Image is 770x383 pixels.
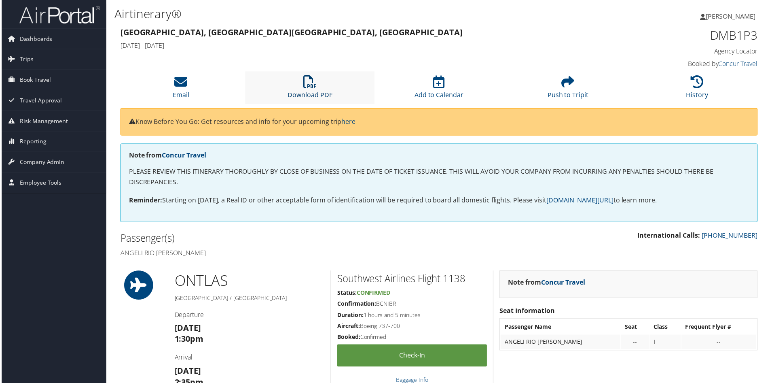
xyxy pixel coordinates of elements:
a: [PERSON_NAME] [701,4,765,28]
th: Passenger Name [501,321,621,335]
th: Frequent Flyer # [683,321,758,335]
strong: Booked: [337,334,360,342]
a: Email [172,80,188,100]
span: Reporting [18,132,45,152]
span: Confirmed [356,290,390,298]
a: Check-in [337,346,487,368]
a: Concur Travel [542,279,586,288]
span: Risk Management [18,111,67,132]
span: Dashboards [18,29,51,49]
h1: ONT LAS [173,272,324,292]
strong: [GEOGRAPHIC_DATA], [GEOGRAPHIC_DATA] [GEOGRAPHIC_DATA], [GEOGRAPHIC_DATA] [119,27,463,38]
strong: Reminder: [128,196,161,205]
a: Concur Travel [720,60,759,68]
strong: Note from [508,279,586,288]
h2: Passenger(s) [119,232,433,246]
strong: Note from [128,151,205,160]
strong: Seat Information [500,307,555,316]
h4: [DATE] - [DATE] [119,41,596,50]
span: Company Admin [18,153,63,173]
strong: Duration: [337,312,363,320]
p: Know Before You Go: Get resources and info for your upcoming trip [128,117,751,128]
div: -- [687,340,754,347]
h1: DMB1P3 [608,27,759,44]
strong: International Calls: [639,232,701,240]
p: PLEASE REVIEW THIS ITINERARY THOROUGHLY BY CLOSE OF BUSINESS ON THE DATE OF TICKET ISSUANCE. THIS... [128,167,751,188]
strong: Status: [337,290,356,298]
span: [PERSON_NAME] [707,12,757,21]
span: Employee Tools [18,173,60,194]
h4: Arrival [173,354,324,363]
h2: Southwest Airlines Flight 1138 [337,273,487,287]
a: [PHONE_NUMBER] [703,232,759,240]
h5: [GEOGRAPHIC_DATA] / [GEOGRAPHIC_DATA] [173,295,324,303]
strong: 1:30pm [173,335,203,346]
h1: Airtinerary® [113,5,548,22]
td: I [651,336,681,351]
h4: Agency Locator [608,47,759,56]
th: Seat [622,321,650,335]
h5: Confirmed [337,334,487,343]
a: Push to Tripit [548,80,589,100]
strong: [DATE] [173,323,200,334]
a: [DOMAIN_NAME][URL] [547,196,614,205]
span: Book Travel [18,70,49,90]
a: Concur Travel [161,151,205,160]
div: -- [626,340,646,347]
a: here [341,117,355,126]
h4: Booked by [608,60,759,68]
a: History [687,80,709,100]
a: Download PDF [287,80,332,100]
h4: Departure [173,311,324,320]
strong: Confirmation: [337,301,376,309]
span: Travel Approval [18,91,61,111]
p: Starting on [DATE], a Real ID or other acceptable form of identification will be required to boar... [128,196,751,206]
img: airportal-logo.png [18,5,99,24]
h5: 1 hours and 5 minutes [337,312,487,320]
th: Class [651,321,681,335]
strong: [DATE] [173,367,200,378]
h4: Angeli rio [PERSON_NAME] [119,249,433,258]
h5: Boeing 737-700 [337,323,487,331]
h5: BCNIBR [337,301,487,309]
span: Trips [18,49,32,70]
strong: Aircraft: [337,323,360,331]
td: ANGELI RIO [PERSON_NAME] [501,336,621,351]
a: Add to Calendar [415,80,464,100]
